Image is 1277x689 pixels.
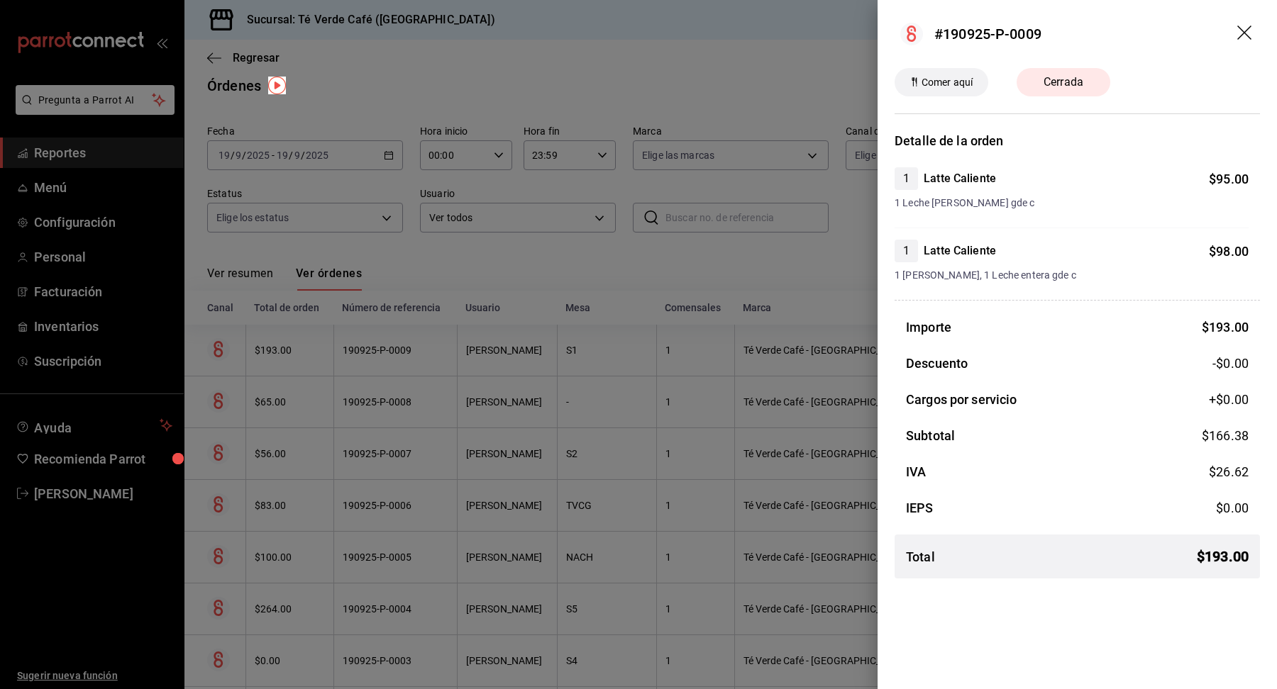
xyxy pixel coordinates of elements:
div: #190925-P-0009 [934,23,1041,45]
span: 1 [895,170,918,187]
span: $ 166.38 [1202,428,1249,443]
h3: IVA [906,462,926,481]
h4: Latte Caliente [924,170,996,187]
h3: Cargos por servicio [906,390,1017,409]
span: +$ 0.00 [1209,390,1249,409]
h4: Latte Caliente [924,242,996,259]
button: drag [1237,26,1254,43]
h3: Descuento [906,354,968,373]
h3: Subtotal [906,426,955,445]
span: $ 193.00 [1202,320,1249,335]
span: Comer aquí [916,75,978,90]
span: 1 [PERSON_NAME], 1 Leche entera gde c [895,268,1249,283]
span: 1 [895,242,918,259]
span: $ 98.00 [1209,244,1249,259]
span: -$0.00 [1212,354,1249,373]
h3: Detalle de la orden [895,131,1260,150]
span: $ 26.62 [1209,464,1249,479]
span: $ 0.00 [1216,500,1249,515]
img: Tooltip marker [268,77,286,94]
span: $ 95.00 [1209,172,1249,186]
h3: Importe [906,318,951,337]
span: 1 Leche [PERSON_NAME] gde c [895,196,1249,211]
h3: Total [906,547,935,566]
span: Cerrada [1035,74,1092,91]
span: $ 193.00 [1197,546,1249,567]
h3: IEPS [906,498,934,517]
